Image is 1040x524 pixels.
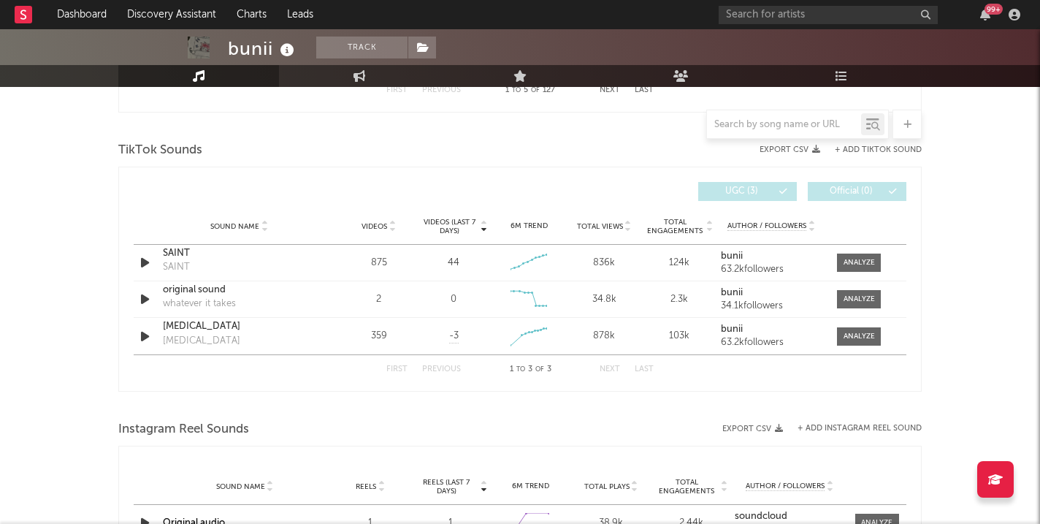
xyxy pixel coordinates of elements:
button: Previous [422,86,461,94]
button: Last [635,365,654,373]
span: Videos [362,222,387,231]
div: 99 + [984,4,1003,15]
div: SAINT [163,260,190,275]
div: [MEDICAL_DATA] [163,334,240,349]
div: 34.1k followers [721,301,822,311]
button: Next [600,86,620,94]
span: Total Engagements [646,218,705,235]
button: + Add Instagram Reel Sound [798,425,922,433]
div: 6M Trend [495,221,563,232]
button: + Add TikTok Sound [835,146,922,154]
input: Search by song name or URL [707,119,861,131]
button: Previous [422,365,461,373]
div: 359 [345,329,413,343]
span: TikTok Sounds [118,142,202,159]
div: 63.2k followers [721,338,822,348]
div: 124k [646,256,714,270]
span: Reels (last 7 days) [414,478,478,495]
span: Videos (last 7 days) [420,218,479,235]
span: Sound Name [216,482,265,491]
span: of [531,87,540,94]
span: Author / Followers [746,482,825,491]
button: Last [635,86,654,94]
div: 103k [646,329,714,343]
input: Search for artists [719,6,938,24]
button: First [386,365,408,373]
button: 99+ [980,9,990,20]
div: bunii [228,37,298,61]
span: Author / Followers [727,221,806,231]
strong: bunii [721,324,743,334]
div: + Add Instagram Reel Sound [783,425,922,433]
div: 0 [451,292,456,307]
strong: bunii [721,288,743,297]
div: 34.8k [570,292,638,307]
a: soundcloud [735,512,844,522]
strong: bunii [721,251,743,261]
a: SAINT [163,246,316,261]
div: 875 [345,256,413,270]
span: Official ( 0 ) [817,187,884,196]
a: bunii [721,324,822,335]
button: Export CSV [722,425,783,433]
div: 1 3 3 [490,361,570,379]
div: 6M Trend [494,481,567,492]
button: Track [316,37,408,58]
button: UGC(3) [698,182,797,201]
button: Next [600,365,620,373]
button: Export CSV [760,145,820,154]
span: Reels [356,482,376,491]
span: UGC ( 3 ) [708,187,775,196]
div: whatever it takes [163,297,236,311]
div: 63.2k followers [721,265,822,275]
div: 878k [570,329,638,343]
a: [MEDICAL_DATA] [163,319,316,334]
span: -3 [449,329,459,343]
a: bunii [721,251,822,262]
span: Instagram Reel Sounds [118,421,249,438]
a: bunii [721,288,822,298]
div: 44 [448,256,459,270]
span: to [516,366,525,373]
a: original sound [163,283,316,297]
button: + Add TikTok Sound [820,146,922,154]
strong: soundcloud [735,512,787,521]
span: to [512,87,521,94]
span: Total Plays [584,482,630,491]
div: 2.3k [646,292,714,307]
span: of [535,366,544,373]
div: 836k [570,256,638,270]
button: Official(0) [808,182,906,201]
span: Total Engagements [655,478,719,495]
span: Sound Name [210,222,259,231]
div: 2 [345,292,413,307]
div: 1 5 127 [490,82,570,99]
button: First [386,86,408,94]
span: Total Views [577,222,623,231]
